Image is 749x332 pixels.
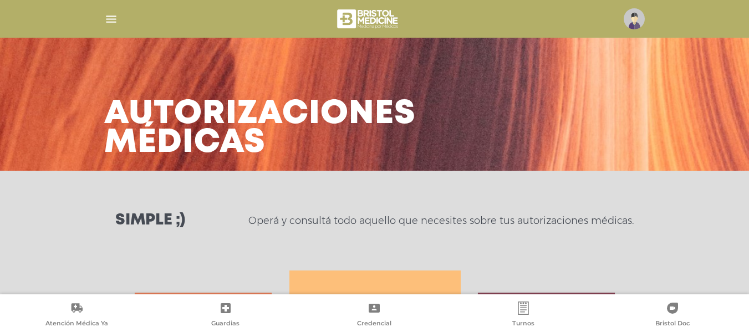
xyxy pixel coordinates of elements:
h3: Autorizaciones médicas [104,100,416,157]
span: Atención Médica Ya [45,319,108,329]
img: profile-placeholder.svg [624,8,645,29]
span: Guardias [211,319,240,329]
a: Bristol Doc [598,302,747,330]
h3: Simple ;) [115,213,185,228]
a: Turnos [449,302,598,330]
span: Bristol Doc [655,319,690,329]
p: Operá y consultá todo aquello que necesites sobre tus autorizaciones médicas. [248,214,634,227]
a: Credencial [300,302,449,330]
span: Turnos [512,319,534,329]
img: Cober_menu-lines-white.svg [104,12,118,26]
a: Guardias [151,302,300,330]
span: Credencial [357,319,391,329]
img: bristol-medicine-blanco.png [335,6,401,32]
a: Atención Médica Ya [2,302,151,330]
